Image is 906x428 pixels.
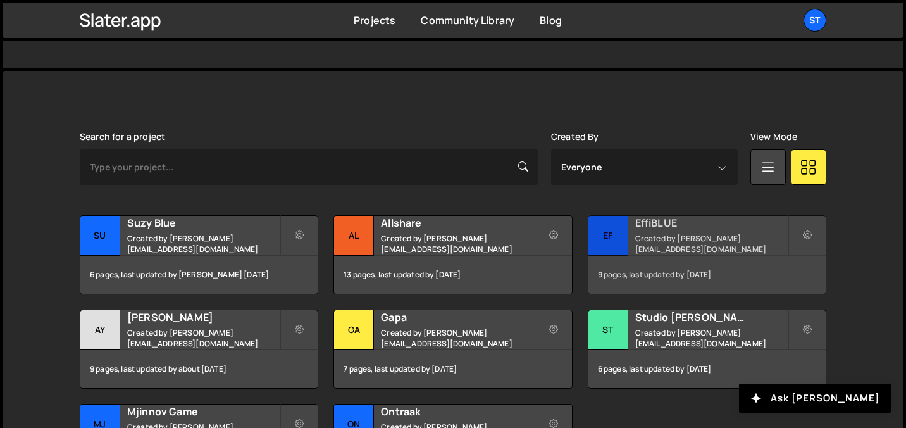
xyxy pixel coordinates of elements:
[80,216,120,256] div: Su
[804,9,826,32] a: St
[635,327,788,349] small: Created by [PERSON_NAME][EMAIL_ADDRESS][DOMAIN_NAME]
[588,216,628,256] div: Ef
[333,215,572,294] a: Al Allshare Created by [PERSON_NAME][EMAIL_ADDRESS][DOMAIN_NAME] 13 pages, last updated by [DATE]
[80,310,318,389] a: Ay [PERSON_NAME] Created by [PERSON_NAME][EMAIL_ADDRESS][DOMAIN_NAME] 9 pages, last updated by ab...
[127,233,280,255] small: Created by [PERSON_NAME][EMAIL_ADDRESS][DOMAIN_NAME]
[739,384,891,413] button: Ask [PERSON_NAME]
[381,233,533,255] small: Created by [PERSON_NAME][EMAIL_ADDRESS][DOMAIN_NAME]
[354,13,395,27] a: Projects
[588,256,826,294] div: 9 pages, last updated by [DATE]
[635,216,788,230] h2: EffiBLUE
[635,233,788,255] small: Created by [PERSON_NAME][EMAIL_ADDRESS][DOMAIN_NAME]
[127,310,280,324] h2: [PERSON_NAME]
[551,132,599,142] label: Created By
[750,132,797,142] label: View Mode
[80,310,120,350] div: Ay
[540,13,562,27] a: Blog
[334,310,374,350] div: Ga
[421,13,514,27] a: Community Library
[635,310,788,324] h2: Studio [PERSON_NAME]
[588,215,826,294] a: Ef EffiBLUE Created by [PERSON_NAME][EMAIL_ADDRESS][DOMAIN_NAME] 9 pages, last updated by [DATE]
[80,149,538,185] input: Type your project...
[333,310,572,389] a: Ga Gapa Created by [PERSON_NAME][EMAIL_ADDRESS][DOMAIN_NAME] 7 pages, last updated by [DATE]
[588,310,628,350] div: St
[127,405,280,419] h2: Mjinnov Game
[381,310,533,324] h2: Gapa
[80,215,318,294] a: Su Suzy Blue Created by [PERSON_NAME][EMAIL_ADDRESS][DOMAIN_NAME] 6 pages, last updated by [PERSO...
[381,216,533,230] h2: Allshare
[127,327,280,349] small: Created by [PERSON_NAME][EMAIL_ADDRESS][DOMAIN_NAME]
[127,216,280,230] h2: Suzy Blue
[588,310,826,389] a: St Studio [PERSON_NAME] Created by [PERSON_NAME][EMAIL_ADDRESS][DOMAIN_NAME] 6 pages, last update...
[588,350,826,388] div: 6 pages, last updated by [DATE]
[381,327,533,349] small: Created by [PERSON_NAME][EMAIL_ADDRESS][DOMAIN_NAME]
[80,350,318,388] div: 9 pages, last updated by about [DATE]
[334,216,374,256] div: Al
[80,132,165,142] label: Search for a project
[80,256,318,294] div: 6 pages, last updated by [PERSON_NAME] [DATE]
[334,350,571,388] div: 7 pages, last updated by [DATE]
[381,405,533,419] h2: Ontraak
[334,256,571,294] div: 13 pages, last updated by [DATE]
